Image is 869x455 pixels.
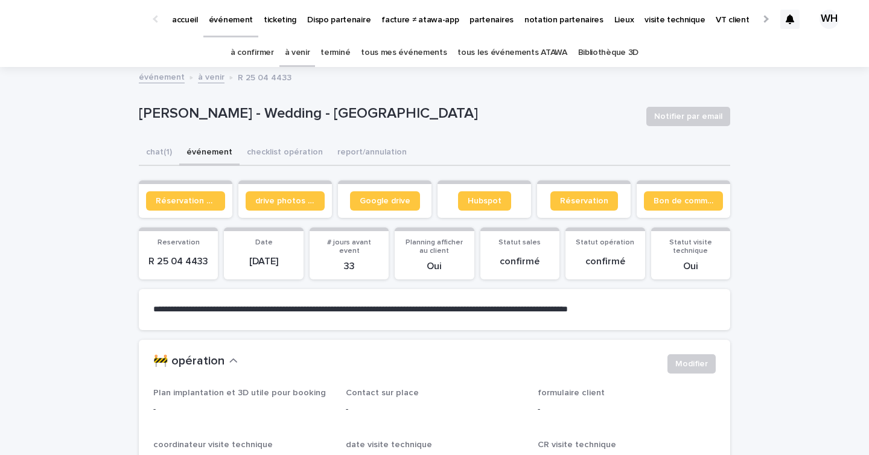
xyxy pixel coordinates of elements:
p: - [538,403,716,416]
button: chat (1) [139,141,179,166]
span: Date [255,239,273,246]
button: Modifier [667,354,716,374]
span: Bon de commande [654,197,713,205]
button: événement [179,141,240,166]
a: Bon de commande [644,191,723,211]
p: confirmé [573,256,637,267]
div: WH [820,10,839,29]
p: confirmé [488,256,552,267]
p: Oui [658,261,723,272]
p: R 25 04 4433 [146,256,211,267]
span: date visite technique [346,441,432,449]
span: formulaire client [538,389,605,397]
button: checklist opération [240,141,330,166]
span: Planning afficher au client [406,239,463,255]
h2: 🚧 opération [153,354,224,369]
span: Plan implantation et 3D utile pour booking [153,389,326,397]
a: tous mes événements [361,39,447,67]
span: Hubspot [468,197,501,205]
span: Réservation [560,197,608,205]
a: à venir [285,39,310,67]
a: Réservation client [146,191,225,211]
a: événement [139,69,185,83]
a: terminé [320,39,350,67]
a: à venir [198,69,224,83]
span: Google drive [360,197,410,205]
button: Notifier par email [646,107,730,126]
a: à confirmer [231,39,274,67]
a: Hubspot [458,191,511,211]
span: CR visite technique [538,441,616,449]
p: Oui [402,261,466,272]
span: coordinateur visite technique [153,441,273,449]
span: Statut visite technique [669,239,712,255]
a: drive photos coordinateur [246,191,325,211]
a: Réservation [550,191,618,211]
span: # jours avant event [327,239,371,255]
p: [DATE] [231,256,296,267]
span: Statut sales [498,239,541,246]
span: Statut opération [576,239,634,246]
a: tous les événements ATAWA [457,39,567,67]
span: Réservation client [156,197,215,205]
p: 33 [317,261,381,272]
p: [PERSON_NAME] - Wedding - [GEOGRAPHIC_DATA] [139,105,637,122]
p: R 25 04 4433 [238,70,291,83]
span: Reservation [158,239,200,246]
button: 🚧 opération [153,354,238,369]
a: Bibliothèque 3D [578,39,638,67]
span: Modifier [675,358,708,370]
span: drive photos coordinateur [255,197,315,205]
a: Google drive [350,191,420,211]
img: Ls34BcGeRexTGTNfXpUC [24,7,141,31]
p: - [346,403,524,416]
span: Notifier par email [654,110,722,122]
p: - [153,403,331,416]
button: report/annulation [330,141,414,166]
span: Contact sur place [346,389,419,397]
